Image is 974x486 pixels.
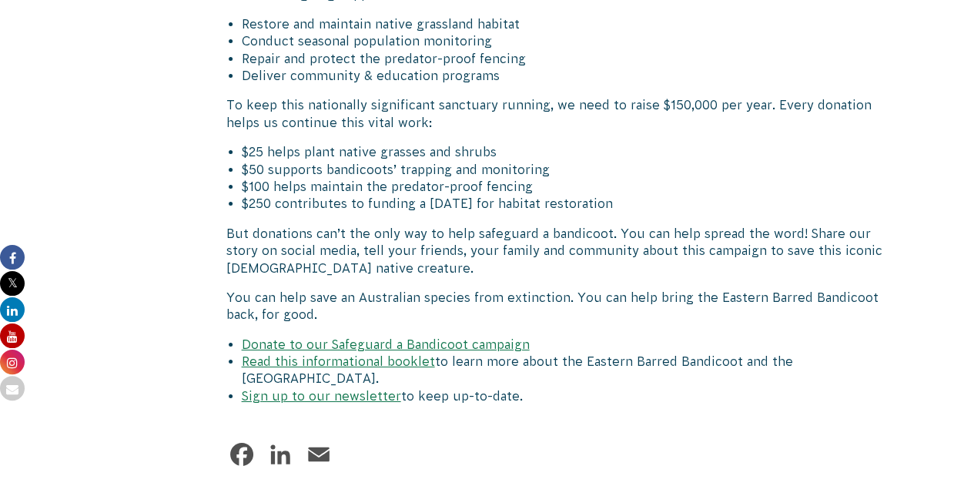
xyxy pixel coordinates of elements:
[242,389,401,403] a: Sign up to our newsletter
[265,439,296,470] a: LinkedIn
[242,337,530,351] a: Donate to our Safeguard a Bandicoot campaign
[226,225,887,277] p: But donations can’t the only way to help safeguard a bandicoot. You can help spread the word! Sha...
[242,15,887,32] li: Restore and maintain native grassland habitat
[226,289,887,323] p: You can help save an Australian species from extinction. You can help bring the Eastern Barred Ba...
[242,178,887,195] li: $100 helps maintain the predator-proof fencing
[242,32,887,49] li: Conduct seasonal population monitoring
[242,143,887,160] li: $25 helps plant native grasses and shrubs
[242,161,887,178] li: $50 supports bandicoots’ trapping and monitoring
[242,353,887,387] li: to learn more about the Eastern Barred Bandicoot and the [GEOGRAPHIC_DATA].
[226,96,887,131] p: To keep this nationally significant sanctuary running, we need to raise $150,000 per year. Every ...
[226,439,257,470] a: Facebook
[242,195,887,212] li: $250 contributes to funding a [DATE] for habitat restoration
[242,387,887,404] li: to keep up-to-date.
[242,50,887,67] li: Repair and protect the predator-proof fencing
[303,439,334,470] a: Email
[242,354,435,368] a: Read this informational booklet
[242,67,887,84] li: Deliver community & education programs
